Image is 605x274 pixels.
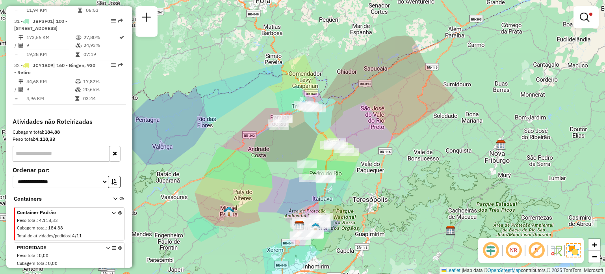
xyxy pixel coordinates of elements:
[496,140,506,150] img: CDD Nova Friburgo
[45,129,60,135] strong: 184,88
[76,52,80,57] i: Tempo total em rota
[566,243,581,257] img: Exibir/Ocultar setores
[48,225,63,231] span: 184,88
[48,261,58,266] span: 0,00
[75,87,81,92] i: % de utilização da cubagem
[26,86,75,93] td: 9
[72,233,82,239] span: 4/11
[294,220,304,231] img: CDD Petropolis
[39,218,58,223] span: 4.118,33
[26,41,75,49] td: 9
[26,78,75,86] td: 44,68 KM
[111,19,116,23] em: Opções
[592,252,597,261] span: −
[17,218,37,223] span: Peso total
[75,79,81,84] i: % de utilização do peso
[83,41,119,49] td: 24,93%
[26,95,75,103] td: 4,96 KM
[83,78,122,86] td: 17,82%
[83,95,122,103] td: 03:44
[37,253,38,258] span: :
[17,225,46,231] span: Cubagem total
[76,35,82,40] i: % de utilização do peso
[35,136,55,142] strong: 4.118,33
[19,35,23,40] i: Distância Total
[14,86,18,93] td: /
[310,222,321,233] img: 520 UDC Light Petropolis Centro
[26,6,78,14] td: 11,94 KM
[14,50,18,58] td: =
[26,34,75,41] td: 173,56 KM
[26,50,75,58] td: 19,28 KM
[76,43,82,48] i: % de utilização da cubagem
[75,96,79,101] i: Tempo total em rota
[13,129,126,136] div: Cubagem total:
[139,9,154,27] a: Nova sessão e pesquisa
[488,268,521,273] a: OpenStreetMap
[118,63,123,67] em: Rota exportada
[17,209,102,216] span: Container Padrão
[14,195,103,203] span: Containers
[440,267,605,274] div: Map data © contributors,© 2025 TomTom, Microsoft
[83,34,119,41] td: 27,80%
[527,241,546,260] span: Exibir rótulo
[17,261,46,266] span: Cubagem total
[13,118,126,125] h4: Atividades não Roteirizadas
[39,253,48,258] span: 0,00
[14,18,67,31] span: | 100 - [STREET_ADDRESS]
[504,241,523,260] span: Ocultar NR
[588,251,600,263] a: Zoom out
[17,253,37,258] span: Peso total
[78,8,82,13] i: Tempo total em rota
[445,226,456,236] img: CDI Macacu
[13,136,126,143] div: Peso total:
[83,86,122,93] td: 20,65%
[85,6,123,14] td: 06:53
[46,261,47,266] span: :
[14,95,18,103] td: =
[577,9,596,25] a: Exibir filtros
[83,50,119,58] td: 07:19
[17,233,70,239] span: Total de atividades/pedidos
[14,6,18,14] td: =
[19,87,23,92] i: Total de Atividades
[19,43,23,48] i: Total de Atividades
[442,268,460,273] a: Leaflet
[70,233,71,239] span: :
[111,63,116,67] em: Opções
[481,241,500,260] span: Ocultar deslocamento
[589,13,592,16] span: Filtro Ativo
[119,35,124,40] i: Rota otimizada
[462,268,463,273] span: |
[14,18,67,31] span: 31 -
[299,100,309,110] img: Três Rios
[17,244,102,251] span: PRIORIDADE
[98,261,108,271] img: CDI Piraí
[37,218,38,223] span: :
[33,62,53,68] span: JCY1B09
[592,240,597,250] span: +
[19,79,23,84] i: Distância Total
[13,165,126,175] label: Ordenar por:
[14,41,18,49] td: /
[108,176,121,188] button: Ordem crescente
[224,206,234,216] img: Miguel Pereira
[46,225,47,231] span: :
[14,62,95,75] span: 32 -
[118,19,123,23] em: Rota exportada
[14,62,95,75] span: | 160 - Bingen, 930 - Retiro
[550,244,562,257] img: Fluxo de ruas
[588,239,600,251] a: Zoom in
[33,18,53,24] span: JBP3F01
